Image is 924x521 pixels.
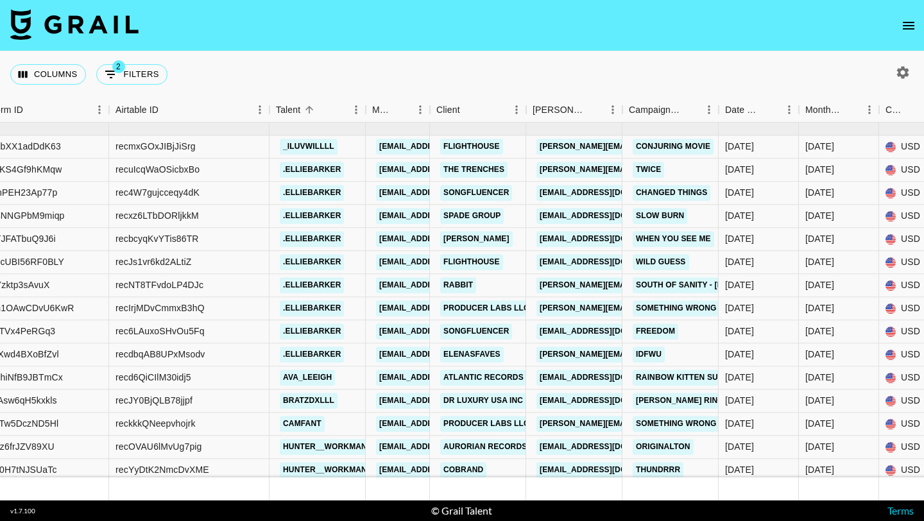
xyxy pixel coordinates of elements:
a: elenasfaves [440,346,504,363]
a: .elliebarker [280,323,344,339]
a: Aurorian Records Ltd [440,439,547,455]
button: Sort [906,101,924,119]
a: [PERSON_NAME] [440,231,513,247]
div: Airtable ID [116,98,158,123]
a: .elliebarker [280,208,344,224]
a: Conjuring Movie [633,139,714,155]
div: 9/5/2025 [725,418,754,431]
a: .elliebarker [280,162,344,178]
div: recNT8TFvdoLP4DJc [116,279,203,292]
button: Sort [158,101,176,119]
a: Spade Group [440,208,504,224]
div: Airtable ID [109,98,269,123]
div: Sep '25 [805,418,834,431]
button: Menu [90,100,109,119]
div: 9/4/2025 [725,210,754,223]
div: © Grail Talent [431,504,492,517]
div: Manager [372,98,393,123]
a: [EMAIL_ADDRESS][DOMAIN_NAME] [536,231,680,247]
button: Sort [842,101,860,119]
button: Sort [681,101,699,119]
a: .elliebarker [280,346,344,363]
div: recxz6LTbDORljkkM [116,210,199,223]
a: Freedom [633,323,678,339]
button: Sort [393,101,411,119]
a: Terms [887,504,914,517]
div: recuIcqWaOSicbxBo [116,164,200,176]
div: Month Due [805,98,842,123]
a: The Trenches [440,162,508,178]
div: v 1.7.100 [10,507,35,515]
a: When you See Me [633,231,714,247]
div: 9/7/2025 [725,348,754,361]
a: [EMAIL_ADDRESS][DOMAIN_NAME] [536,393,680,409]
div: 9/3/2025 [725,464,754,477]
div: Month Due [799,98,879,123]
div: Sep '25 [805,210,834,223]
div: Sep '25 [805,464,834,477]
a: originalton [633,439,694,455]
a: [EMAIL_ADDRESS][DOMAIN_NAME] [376,231,520,247]
button: Sort [23,101,41,119]
div: 8/28/2025 [725,164,754,176]
a: [EMAIL_ADDRESS][DOMAIN_NAME] [536,254,680,270]
div: Sep '25 [805,256,834,269]
button: Sort [762,101,780,119]
button: Sort [585,101,603,119]
a: .elliebarker [280,185,344,201]
a: hunter__workman [280,462,370,478]
a: Flighthouse [440,254,503,270]
div: Sep '25 [805,141,834,153]
div: Sep '25 [805,187,834,200]
a: South Of Sanity - [PERSON_NAME] [633,277,783,293]
a: camfant [280,416,325,432]
a: [EMAIL_ADDRESS][DOMAIN_NAME] [376,346,520,363]
a: [EMAIL_ADDRESS][DOMAIN_NAME] [376,162,520,178]
a: hunter__workman [280,439,370,455]
div: recIrjMDvCmmxB3hQ [116,302,205,315]
a: THUNDRRR [633,462,683,478]
a: Producer Labs LLC [440,300,533,316]
div: 9/5/2025 [725,302,754,315]
div: recdbqAB8UPxMsodv [116,348,205,361]
a: [EMAIL_ADDRESS][DOMAIN_NAME] [376,300,520,316]
div: Date Created [719,98,799,123]
div: recOVAU6lMvUg7pig [116,441,202,454]
div: Talent [269,98,366,123]
div: [PERSON_NAME] [533,98,585,123]
a: something wrong [633,416,720,432]
div: 9/2/2025 [725,395,754,407]
div: Campaign (Type) [622,98,719,123]
a: Producer Labs LLC [440,416,533,432]
a: .elliebarker [280,254,344,270]
div: Sep '25 [805,395,834,407]
img: Grail Talent [10,9,139,40]
button: Show filters [96,64,167,85]
button: Sort [300,101,318,119]
a: [EMAIL_ADDRESS][DOMAIN_NAME] [376,208,520,224]
span: 2 [112,60,125,73]
div: rec4W7gujcceqy4dK [116,187,200,200]
div: Client [430,98,526,123]
div: reckkkQNeepvhojrk [116,418,196,431]
button: Menu [603,100,622,119]
div: 9/4/2025 [725,187,754,200]
div: 9/2/2025 [725,325,754,338]
a: Rainbow Kitten Surprise - Tropics [633,370,792,386]
a: [PERSON_NAME][EMAIL_ADDRESS][DOMAIN_NAME] [536,416,746,432]
a: [EMAIL_ADDRESS][DOMAIN_NAME] [536,208,680,224]
a: Slow burn [633,208,687,224]
a: bratzdxlll [280,393,338,409]
a: something wrong [633,300,720,316]
div: Sep '25 [805,302,834,315]
a: Flighthouse [440,139,503,155]
a: [EMAIL_ADDRESS][DOMAIN_NAME] [376,277,520,293]
div: recJs1vr6kd2ALtiZ [116,256,191,269]
div: recd6QiCIlM30idj5 [116,372,191,384]
div: Sep '25 [805,164,834,176]
a: [EMAIL_ADDRESS][DOMAIN_NAME] [536,439,680,455]
a: [PERSON_NAME][EMAIL_ADDRESS][DOMAIN_NAME] [536,162,746,178]
a: [EMAIL_ADDRESS][DOMAIN_NAME] [376,185,520,201]
a: [EMAIL_ADDRESS][DOMAIN_NAME] [376,370,520,386]
div: Sep '25 [805,233,834,246]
